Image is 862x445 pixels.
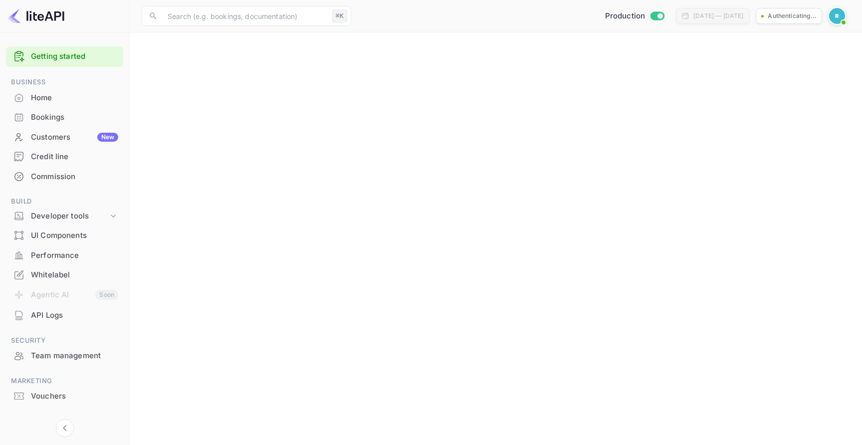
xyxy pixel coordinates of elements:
a: Commission [6,167,123,186]
div: Credit line [6,147,123,167]
div: Developer tools [31,211,108,222]
div: API Logs [31,310,118,321]
div: Whitelabel [31,269,118,281]
div: Bookings [31,112,118,123]
div: Home [6,88,123,108]
img: Revolut [829,8,845,24]
span: Production [605,10,646,22]
span: Security [6,335,123,346]
input: Search (e.g. bookings, documentation) [162,6,328,26]
img: LiteAPI logo [8,8,64,24]
div: Vouchers [31,391,118,402]
a: Performance [6,246,123,264]
div: [DATE] — [DATE] [693,11,743,20]
div: Vouchers [6,387,123,406]
a: Credit line [6,147,123,166]
div: Switch to Sandbox mode [601,10,668,22]
div: Customers [31,132,118,143]
div: API Logs [6,306,123,325]
div: UI Components [6,226,123,245]
div: CustomersNew [6,128,123,147]
a: Vouchers [6,387,123,405]
div: Developer tools [6,208,123,225]
div: New [97,133,118,142]
button: Collapse navigation [56,419,74,437]
a: API Logs [6,306,123,324]
a: UI Components [6,226,123,244]
div: Performance [6,246,123,265]
div: Getting started [6,46,123,67]
div: Credit line [31,151,118,163]
div: UI Components [31,230,118,241]
a: Bookings [6,108,123,126]
span: Business [6,77,123,88]
div: Bookings [6,108,123,127]
div: Team management [31,350,118,362]
a: Home [6,88,123,107]
div: ⌘K [332,9,347,22]
div: Whitelabel [6,265,123,285]
div: Team management [6,346,123,366]
p: Authenticating... [768,11,817,20]
span: Marketing [6,376,123,387]
a: Team management [6,346,123,365]
div: Commission [6,167,123,187]
a: Whitelabel [6,265,123,284]
div: Home [31,92,118,104]
span: Build [6,196,123,207]
a: CustomersNew [6,128,123,146]
div: Performance [31,250,118,261]
a: Getting started [31,51,118,62]
div: Commission [31,171,118,183]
